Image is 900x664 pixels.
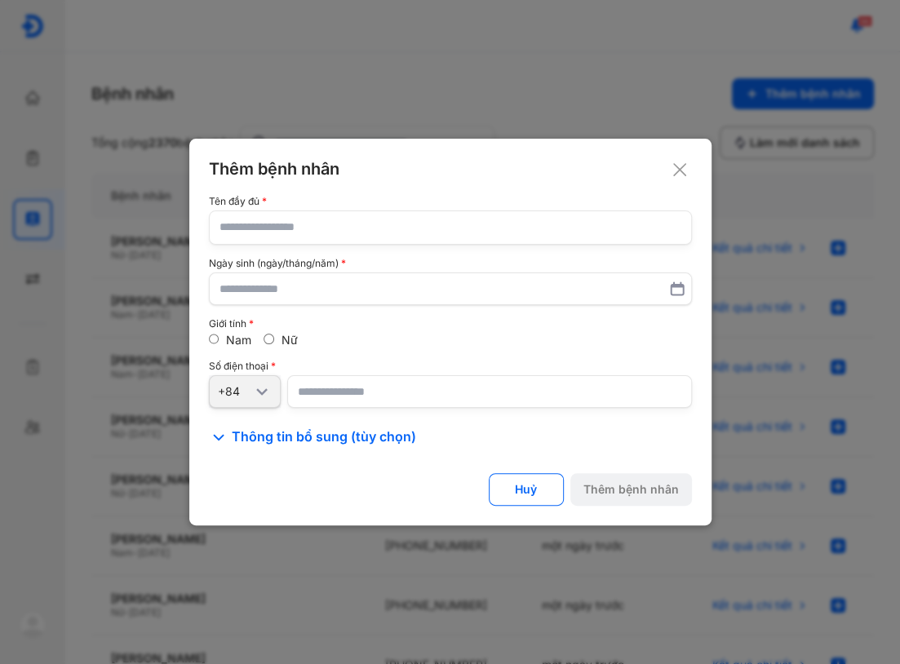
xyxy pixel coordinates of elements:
[218,384,252,399] div: +84
[209,158,692,179] div: Thêm bệnh nhân
[209,361,692,372] div: Số điện thoại
[209,318,692,330] div: Giới tính
[209,196,692,207] div: Tên đầy đủ
[583,482,679,497] div: Thêm bệnh nhân
[209,258,692,269] div: Ngày sinh (ngày/tháng/năm)
[281,333,297,347] label: Nữ
[225,333,250,347] label: Nam
[570,473,692,506] button: Thêm bệnh nhân
[489,473,564,506] button: Huỷ
[232,427,416,447] span: Thông tin bổ sung (tùy chọn)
